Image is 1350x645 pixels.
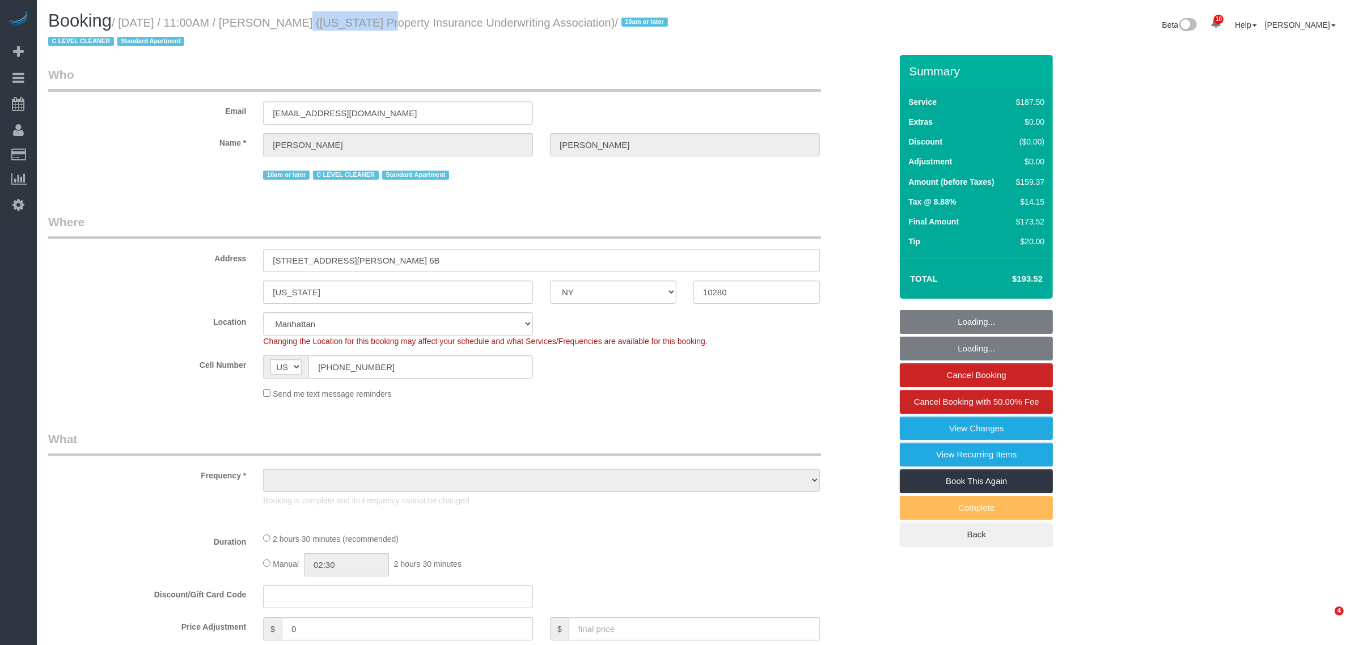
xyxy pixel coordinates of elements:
[1012,236,1044,247] div: $20.00
[621,18,668,27] span: 10am or later
[40,532,255,548] label: Duration
[910,274,938,283] strong: Total
[117,37,185,46] span: Standard Apartment
[900,523,1053,546] a: Back
[273,559,299,568] span: Manual
[900,469,1053,493] a: Book This Again
[900,363,1053,387] a: Cancel Booking
[1012,176,1044,188] div: $159.37
[1012,116,1044,128] div: $0.00
[908,196,956,207] label: Tax @ 8.88%
[313,171,379,180] span: C LEVEL CLEANER
[48,66,821,92] legend: Who
[48,37,114,46] span: C LEVEL CLEANER
[908,116,933,128] label: Extras
[550,133,820,156] input: Last Name
[908,156,952,167] label: Adjustment
[263,495,820,506] p: Booking is complete and its Frequency cannot be changed
[1214,15,1224,24] span: 10
[40,355,255,371] label: Cell Number
[40,133,255,148] label: Name *
[40,101,255,117] label: Email
[978,274,1043,284] h4: $193.52
[40,466,255,481] label: Frequency *
[308,355,533,379] input: Cell Number
[263,133,533,156] input: First Name
[40,585,255,600] label: Discount/Gift Card Code
[48,11,112,31] span: Booking
[908,176,994,188] label: Amount (before Taxes)
[693,281,820,304] input: Zip Code
[909,65,1047,78] h3: Summary
[1205,11,1227,36] a: 10
[1265,20,1336,29] a: [PERSON_NAME]
[1012,96,1044,108] div: $187.50
[382,171,450,180] span: Standard Apartment
[1012,136,1044,147] div: ($0.00)
[908,236,920,247] label: Tip
[1335,606,1344,616] span: 4
[1235,20,1257,29] a: Help
[7,11,29,27] img: Automaid Logo
[273,534,399,544] span: 2 hours 30 minutes (recommended)
[569,617,820,640] input: final price
[48,431,821,456] legend: What
[908,136,942,147] label: Discount
[1012,216,1044,227] div: $173.52
[1012,196,1044,207] div: $14.15
[40,249,255,264] label: Address
[273,389,391,398] span: Send me text message reminders
[900,443,1053,466] a: View Recurring Items
[900,417,1053,440] a: View Changes
[1178,18,1197,33] img: New interface
[48,16,671,48] small: / [DATE] / 11:00AM / [PERSON_NAME] ([US_STATE] Property Insurance Underwriting Association)
[263,171,310,180] span: 10am or later
[1162,20,1197,29] a: Beta
[263,617,282,640] span: $
[394,559,462,568] span: 2 hours 30 minutes
[1311,606,1339,634] iframe: Intercom live chat
[900,390,1053,414] a: Cancel Booking with 50.00% Fee
[263,337,707,346] span: Changing the Location for this booking may affect your schedule and what Services/Frequencies are...
[263,101,533,125] input: Email
[263,281,533,304] input: City
[40,312,255,328] label: Location
[40,617,255,633] label: Price Adjustment
[908,216,959,227] label: Final Amount
[550,617,569,640] span: $
[48,214,821,239] legend: Where
[914,397,1039,406] span: Cancel Booking with 50.00% Fee
[1012,156,1044,167] div: $0.00
[908,96,937,108] label: Service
